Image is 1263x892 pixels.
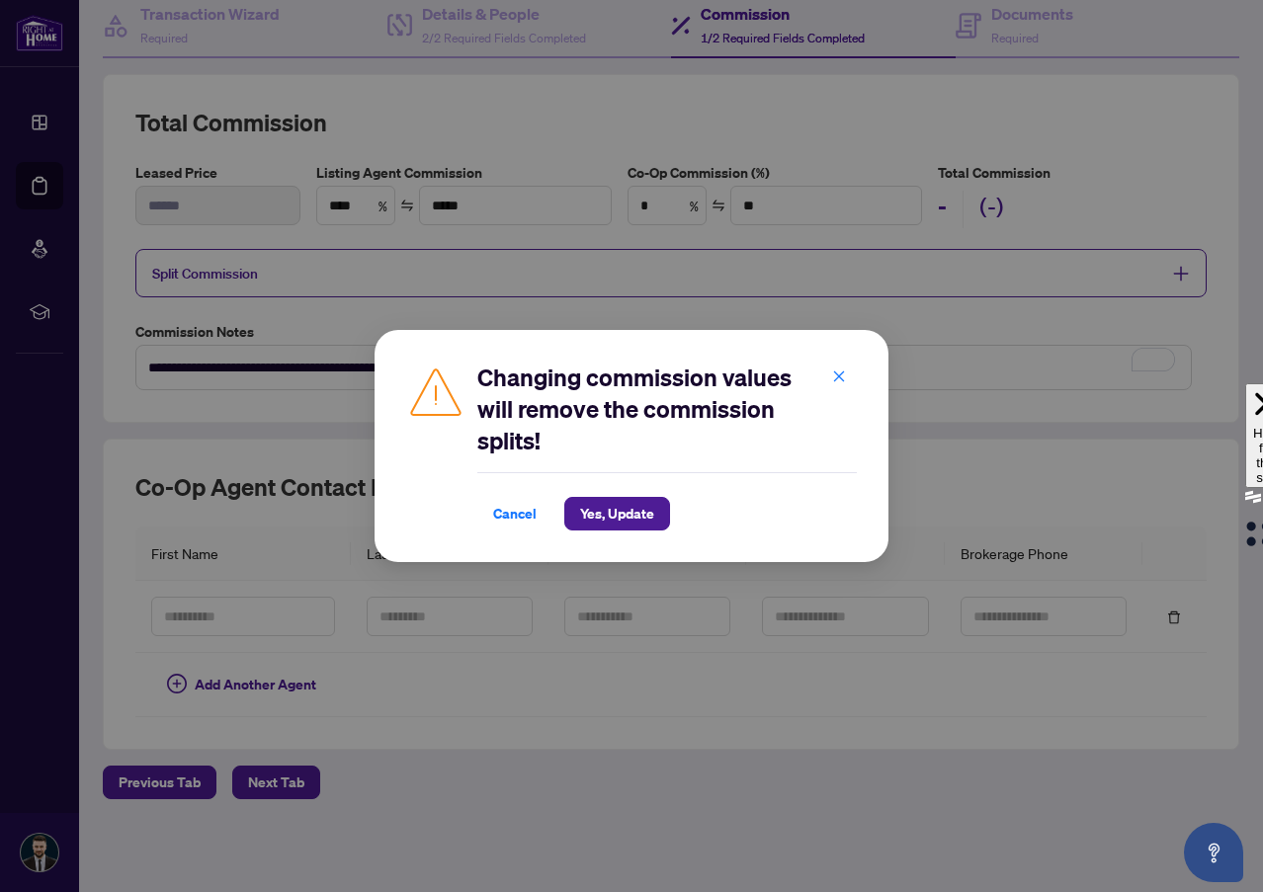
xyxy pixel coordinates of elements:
button: Yes, Update [564,497,670,530]
h2: Changing commission values will remove the commission splits! [477,362,857,456]
span: close [832,369,846,383]
button: Open asap [1184,823,1243,882]
button: Cancel [477,497,552,530]
span: Cancel [493,498,537,529]
img: Caution Icon [406,362,465,421]
span: Yes, Update [580,498,654,529]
